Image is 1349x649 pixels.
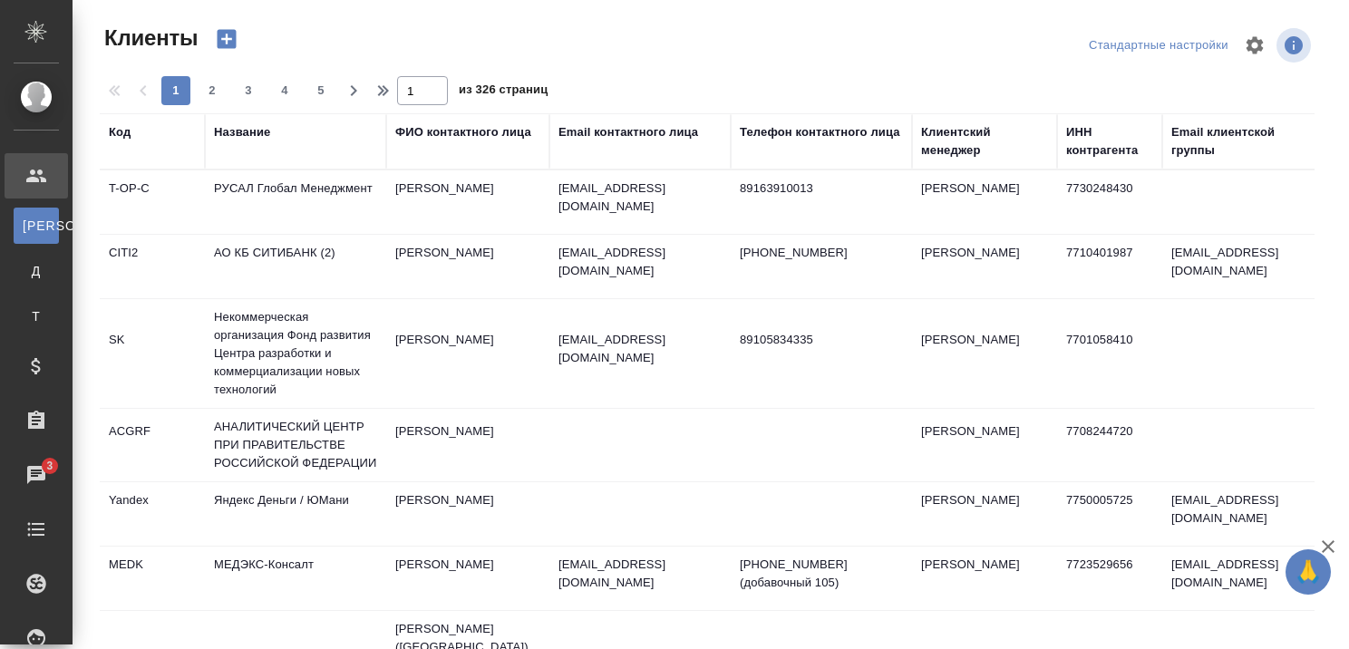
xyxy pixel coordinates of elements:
[100,235,205,298] td: CITI2
[214,123,270,141] div: Название
[1162,235,1325,298] td: [EMAIL_ADDRESS][DOMAIN_NAME]
[386,482,549,546] td: [PERSON_NAME]
[205,299,386,408] td: Некоммерческая организация Фонд развития Центра разработки и коммерциализации новых технологий
[912,235,1057,298] td: [PERSON_NAME]
[386,170,549,234] td: [PERSON_NAME]
[1057,482,1162,546] td: 7750005725
[205,409,386,481] td: АНАЛИТИЧЕСКИЙ ЦЕНТР ПРИ ПРАВИТЕЛЬСТВЕ РОССИЙСКОЙ ФЕДЕРАЦИИ
[100,413,205,477] td: ACGRF
[100,170,205,234] td: T-OP-C
[558,244,722,280] p: [EMAIL_ADDRESS][DOMAIN_NAME]
[205,235,386,298] td: АО КБ СИТИБАНК (2)
[1293,553,1324,591] span: 🙏
[1066,123,1153,160] div: ИНН контрагента
[740,123,900,141] div: Телефон контактного лица
[921,123,1048,160] div: Клиентский менеджер
[100,322,205,385] td: SK
[306,82,335,100] span: 5
[205,547,386,610] td: МЕДЭКС-Консалт
[234,82,263,100] span: 3
[1276,28,1315,63] span: Посмотреть информацию
[205,482,386,546] td: Яндекс Деньги / ЮМани
[270,82,299,100] span: 4
[912,482,1057,546] td: [PERSON_NAME]
[1057,170,1162,234] td: 7730248430
[912,322,1057,385] td: [PERSON_NAME]
[1057,235,1162,298] td: 7710401987
[912,170,1057,234] td: [PERSON_NAME]
[558,179,722,216] p: [EMAIL_ADDRESS][DOMAIN_NAME]
[558,331,722,367] p: [EMAIL_ADDRESS][DOMAIN_NAME]
[205,170,386,234] td: РУСАЛ Глобал Менеджмент
[912,547,1057,610] td: [PERSON_NAME]
[386,235,549,298] td: [PERSON_NAME]
[35,457,63,475] span: 3
[1286,549,1331,595] button: 🙏
[740,179,903,198] p: 89163910013
[740,556,903,592] p: [PHONE_NUMBER] (добавочный 105)
[234,76,263,105] button: 3
[14,253,59,289] a: Д
[386,413,549,477] td: [PERSON_NAME]
[740,244,903,262] p: [PHONE_NUMBER]
[23,307,50,325] span: Т
[23,262,50,280] span: Д
[558,123,698,141] div: Email контактного лица
[23,217,50,235] span: [PERSON_NAME]
[1162,547,1325,610] td: [EMAIL_ADDRESS][DOMAIN_NAME]
[740,331,903,349] p: 89105834335
[386,547,549,610] td: [PERSON_NAME]
[109,123,131,141] div: Код
[912,413,1057,477] td: [PERSON_NAME]
[1084,32,1233,60] div: split button
[14,208,59,244] a: [PERSON_NAME]
[270,76,299,105] button: 4
[14,298,59,334] a: Т
[386,322,549,385] td: [PERSON_NAME]
[100,482,205,546] td: Yandex
[1171,123,1316,160] div: Email клиентской группы
[1057,413,1162,477] td: 7708244720
[5,452,68,498] a: 3
[100,547,205,610] td: MEDK
[1057,322,1162,385] td: 7701058410
[1162,482,1325,546] td: [EMAIL_ADDRESS][DOMAIN_NAME]
[558,556,722,592] p: [EMAIL_ADDRESS][DOMAIN_NAME]
[459,79,548,105] span: из 326 страниц
[100,24,198,53] span: Клиенты
[198,76,227,105] button: 2
[205,24,248,54] button: Создать
[395,123,531,141] div: ФИО контактного лица
[198,82,227,100] span: 2
[306,76,335,105] button: 5
[1233,24,1276,67] span: Настроить таблицу
[1057,547,1162,610] td: 7723529656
